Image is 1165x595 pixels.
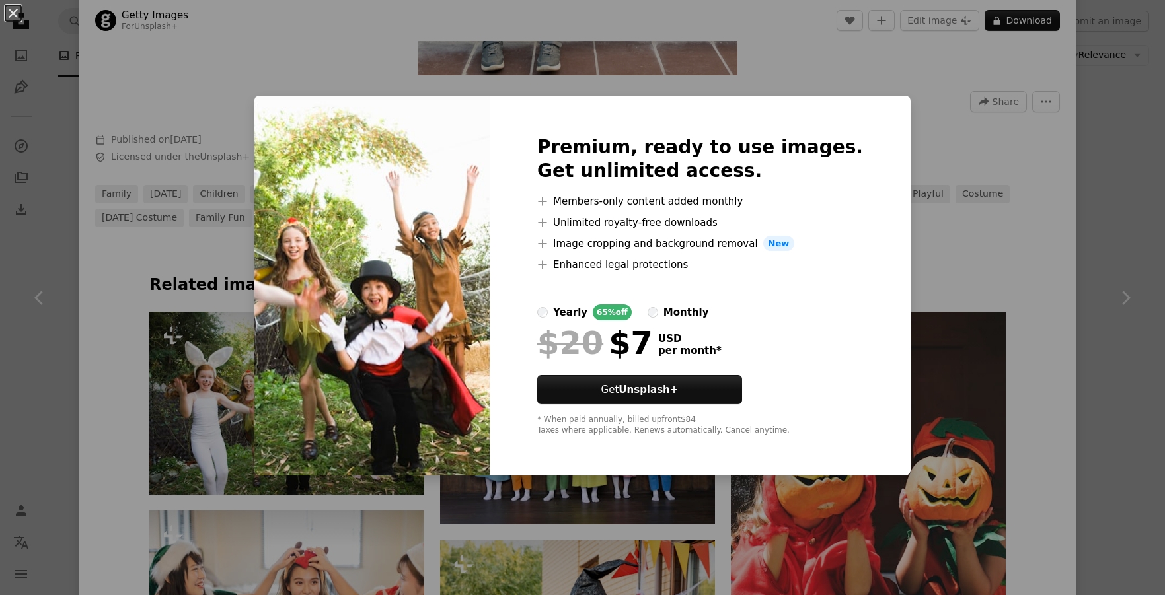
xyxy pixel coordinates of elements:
strong: Unsplash+ [619,384,678,396]
h2: Premium, ready to use images. Get unlimited access. [537,135,863,183]
img: premium_photo-1661964438203-0a5f5b40fcfd [254,96,490,476]
input: yearly65%off [537,307,548,318]
span: per month * [658,345,722,357]
span: $20 [537,326,603,360]
span: USD [658,333,722,345]
li: Enhanced legal protections [537,257,863,273]
li: Unlimited royalty-free downloads [537,215,863,230]
div: * When paid annually, billed upfront $84 Taxes where applicable. Renews automatically. Cancel any... [537,415,863,436]
input: monthly [648,307,658,318]
li: Image cropping and background removal [537,236,863,252]
div: yearly [553,304,587,320]
div: 65% off [593,304,632,320]
div: monthly [663,304,709,320]
div: $7 [537,326,653,360]
li: Members-only content added monthly [537,193,863,209]
button: GetUnsplash+ [537,375,742,404]
span: New [763,236,795,252]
